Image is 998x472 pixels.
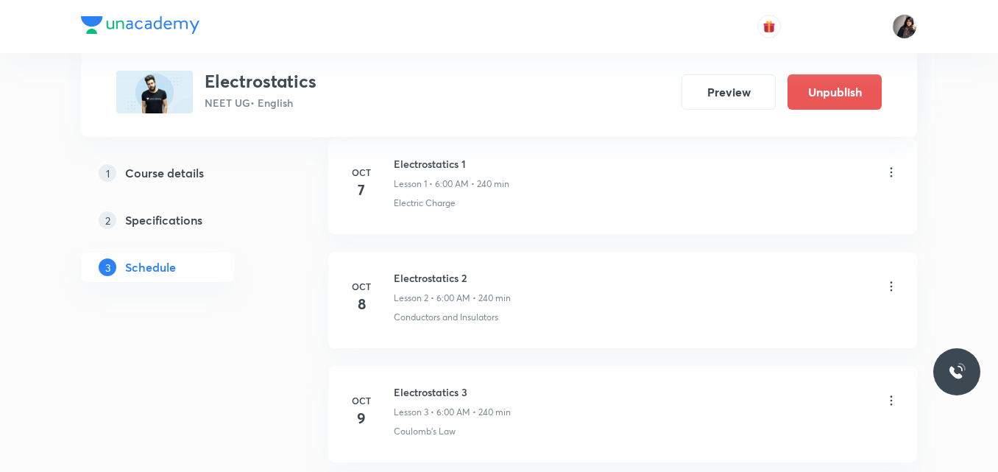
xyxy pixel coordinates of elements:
h5: Specifications [125,211,202,229]
img: Company Logo [81,16,199,34]
p: Lesson 3 • 6:00 AM • 240 min [394,406,511,419]
img: CEBD8489-4C1A-4D3B-B059-67BF29825EF4_plus.png [116,71,193,113]
a: Company Logo [81,16,199,38]
button: avatar [757,15,781,38]
img: avatar [762,20,776,33]
h4: 8 [347,293,376,315]
p: 1 [99,164,116,182]
p: NEET UG • English [205,95,316,110]
img: Afeera M [892,14,917,39]
h4: 9 [347,407,376,429]
p: Lesson 1 • 6:00 AM • 240 min [394,177,509,191]
button: Preview [682,74,776,110]
p: Lesson 2 • 6:00 AM • 240 min [394,292,511,305]
p: Electric Charge [394,197,456,210]
p: Coulomb's Law [394,425,456,438]
p: 2 [99,211,116,229]
a: 1Course details [81,158,281,188]
h6: Electrostatics 1 [394,156,509,172]
h5: Course details [125,164,204,182]
p: Conductors and Insulators [394,311,498,324]
p: 3 [99,258,116,276]
h3: Electrostatics [205,71,316,92]
h6: Oct [347,166,376,179]
h4: 7 [347,179,376,201]
h6: Oct [347,280,376,293]
h6: Electrostatics 2 [394,270,511,286]
a: 2Specifications [81,205,281,235]
h5: Schedule [125,258,176,276]
h6: Electrostatics 3 [394,384,511,400]
h6: Oct [347,394,376,407]
button: Unpublish [788,74,882,110]
img: ttu [948,363,966,381]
